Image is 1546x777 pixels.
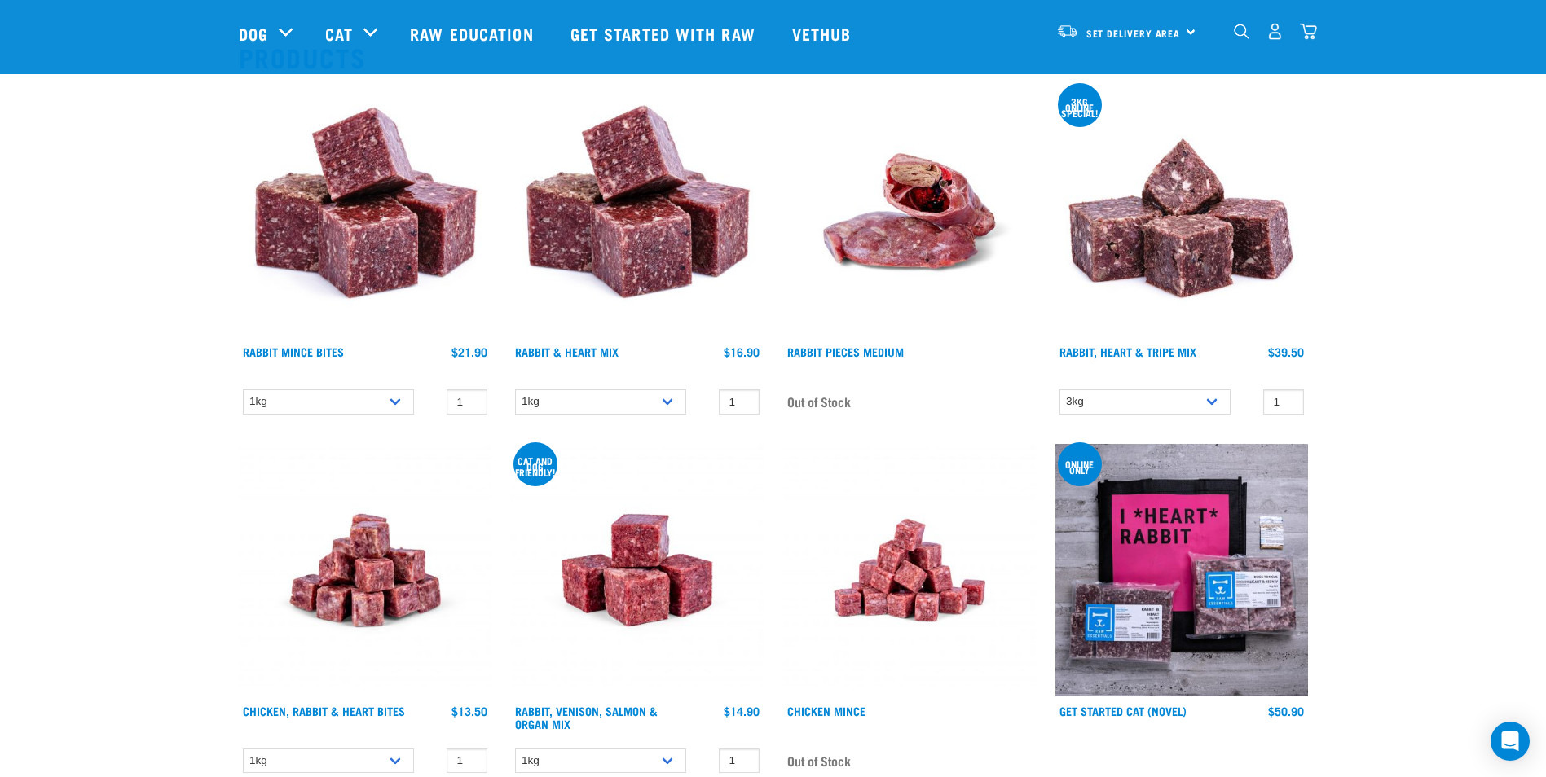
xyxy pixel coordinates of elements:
img: van-moving.png [1056,24,1078,38]
span: Set Delivery Area [1086,30,1181,36]
div: online only [1058,461,1102,472]
div: Cat and dog friendly! [513,458,557,475]
a: Raw Education [394,1,553,66]
img: Rabbit Venison Salmon Organ 1688 [511,444,764,696]
a: Cat [325,21,353,46]
img: 1175 Rabbit Heart Tripe Mix 01 [1055,85,1308,337]
div: $39.50 [1268,345,1304,358]
div: $16.90 [724,345,760,358]
input: 1 [719,389,760,415]
div: $50.90 [1268,705,1304,718]
a: Dog [239,21,268,46]
div: Open Intercom Messenger [1491,722,1530,761]
a: Rabbit, Heart & Tripe Mix [1059,349,1196,354]
a: Get Started Cat (Novel) [1059,708,1187,713]
img: home-icon-1@2x.png [1234,24,1249,39]
img: home-icon@2x.png [1300,23,1317,40]
a: Rabbit, Venison, Salmon & Organ Mix [515,708,658,727]
a: Rabbit Mince Bites [243,349,344,354]
img: Chicken Rabbit Heart 1609 [239,444,491,696]
img: Raw Essentials Wallaby Pieces Raw Meaty Bones For Dogs [783,85,1036,337]
input: 1 [1263,389,1304,415]
input: 1 [447,748,487,774]
img: 1087 Rabbit Heart Cubes 01 [511,85,764,337]
img: user.png [1266,23,1284,40]
img: Chicken M Ince 1613 [783,444,1036,696]
a: Rabbit & Heart Mix [515,349,619,354]
a: Rabbit Pieces Medium [787,349,904,354]
span: Out of Stock [787,748,851,773]
img: Assortment Of Raw Essential Products For Cats Including, Pink And Black Tote Bag With "I *Heart* ... [1055,444,1308,696]
div: $13.50 [451,705,487,718]
div: 3kg online special! [1058,99,1102,116]
a: Get started with Raw [554,1,776,66]
input: 1 [719,748,760,774]
div: $21.90 [451,345,487,358]
img: Whole Minced Rabbit Cubes 01 [239,85,491,337]
input: 1 [447,389,487,415]
a: Chicken, Rabbit & Heart Bites [243,708,405,713]
a: Vethub [776,1,872,66]
a: Chicken Mince [787,708,865,713]
div: $14.90 [724,705,760,718]
span: Out of Stock [787,389,851,414]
